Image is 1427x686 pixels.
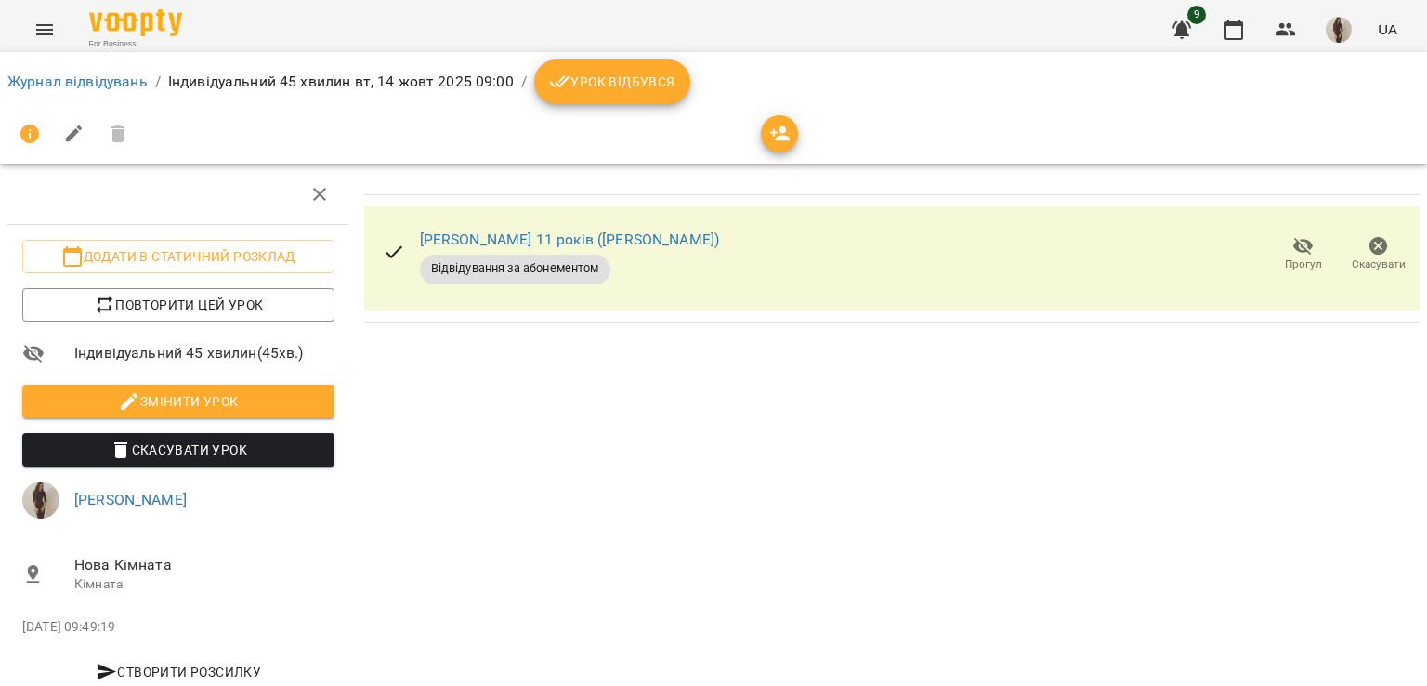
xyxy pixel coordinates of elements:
[1378,20,1397,39] span: UA
[22,288,334,322] button: Повторити цей урок
[37,245,320,268] span: Додати в статичний розклад
[22,7,67,52] button: Menu
[549,71,675,93] span: Урок відбувся
[1326,17,1352,43] img: e25e2697d44d579f279ebddc5724e23e.jpeg
[22,240,334,273] button: Додати в статичний розклад
[7,73,148,90] a: Журнал відвідувань
[1285,257,1322,272] span: Прогул
[37,439,320,461] span: Скасувати Урок
[30,661,327,683] span: Створити розсилку
[74,491,187,508] a: [PERSON_NAME]
[22,433,334,467] button: Скасувати Урок
[37,390,320,413] span: Змінити урок
[74,575,334,594] p: Кімната
[534,59,690,104] button: Урок відбувся
[1265,229,1341,281] button: Прогул
[420,231,720,248] a: [PERSON_NAME] 11 років ([PERSON_NAME])
[89,38,182,50] span: For Business
[168,71,514,93] p: Індивідуальний 45 хвилин вт, 14 жовт 2025 09:00
[521,71,527,93] li: /
[37,294,320,316] span: Повторити цей урок
[1352,257,1406,272] span: Скасувати
[420,260,610,277] span: Відвідування за абонементом
[89,9,182,36] img: Voopty Logo
[74,342,334,364] span: Індивідуальний 45 хвилин ( 45 хв. )
[155,71,161,93] li: /
[7,59,1420,104] nav: breadcrumb
[22,482,59,519] img: e25e2697d44d579f279ebddc5724e23e.jpeg
[1187,6,1206,24] span: 9
[22,385,334,418] button: Змінити урок
[1370,12,1405,46] button: UA
[22,618,334,637] p: [DATE] 09:49:19
[74,554,334,576] span: Нова Кімната
[1341,229,1416,281] button: Скасувати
